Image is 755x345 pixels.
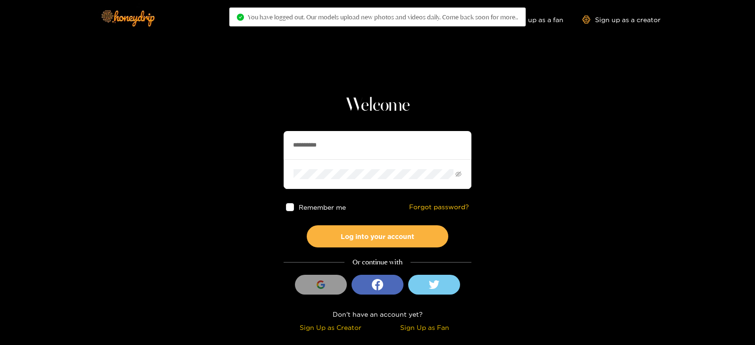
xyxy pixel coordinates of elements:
[237,14,244,21] span: check-circle
[284,257,471,268] div: Or continue with
[248,13,518,21] span: You have logged out. Our models upload new photos and videos daily. Come back soon for more..
[307,225,448,247] button: Log into your account
[409,203,469,211] a: Forgot password?
[286,322,375,333] div: Sign Up as Creator
[499,16,563,24] a: Sign up as a fan
[455,171,461,177] span: eye-invisible
[299,204,346,211] span: Remember me
[582,16,661,24] a: Sign up as a creator
[284,309,471,320] div: Don't have an account yet?
[284,94,471,117] h1: Welcome
[380,322,469,333] div: Sign Up as Fan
